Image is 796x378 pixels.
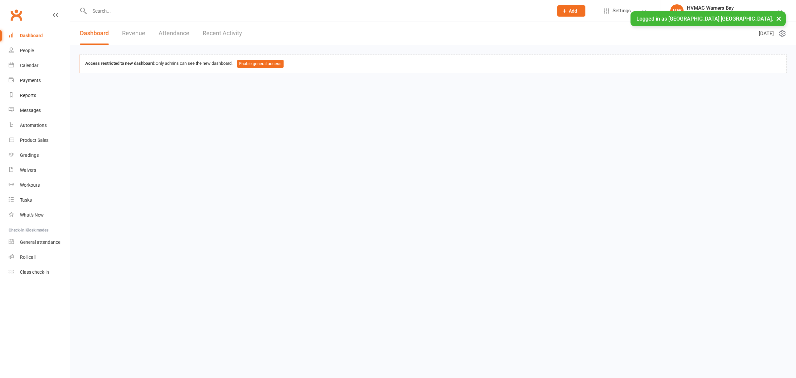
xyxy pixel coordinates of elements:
a: Dashboard [80,22,109,45]
a: Reports [9,88,70,103]
div: Roll call [20,254,35,260]
a: Attendance [159,22,189,45]
div: [GEOGRAPHIC_DATA] [GEOGRAPHIC_DATA] [687,11,777,17]
a: Calendar [9,58,70,73]
span: Settings [613,3,631,18]
a: Roll call [9,250,70,265]
div: Reports [20,93,36,98]
div: Gradings [20,152,39,158]
a: Product Sales [9,133,70,148]
div: Payments [20,78,41,83]
div: Automations [20,123,47,128]
a: What's New [9,208,70,223]
div: What's New [20,212,44,218]
button: Add [557,5,585,17]
button: × [773,11,785,26]
div: General attendance [20,239,60,245]
div: Messages [20,108,41,113]
a: Automations [9,118,70,133]
a: Recent Activity [203,22,242,45]
span: Logged in as [GEOGRAPHIC_DATA] [GEOGRAPHIC_DATA]. [636,16,773,22]
div: Only admins can see the new dashboard. [85,60,781,68]
div: People [20,48,34,53]
div: Dashboard [20,33,43,38]
span: [DATE] [759,30,774,38]
strong: Access restricted to new dashboard: [85,61,156,66]
button: Enable general access [237,60,284,68]
input: Search... [88,6,549,16]
a: Gradings [9,148,70,163]
a: Clubworx [8,7,25,23]
a: People [9,43,70,58]
div: Workouts [20,182,40,188]
div: Calendar [20,63,38,68]
a: Workouts [9,178,70,193]
a: Class kiosk mode [9,265,70,280]
a: General attendance kiosk mode [9,235,70,250]
a: Revenue [122,22,145,45]
a: Payments [9,73,70,88]
div: Class check-in [20,269,49,275]
div: HW [670,4,684,18]
a: Messages [9,103,70,118]
div: Product Sales [20,138,48,143]
div: HVMAC Warners Bay [687,5,777,11]
a: Tasks [9,193,70,208]
div: Tasks [20,197,32,203]
a: Dashboard [9,28,70,43]
span: Add [569,8,577,14]
div: Waivers [20,167,36,173]
a: Waivers [9,163,70,178]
